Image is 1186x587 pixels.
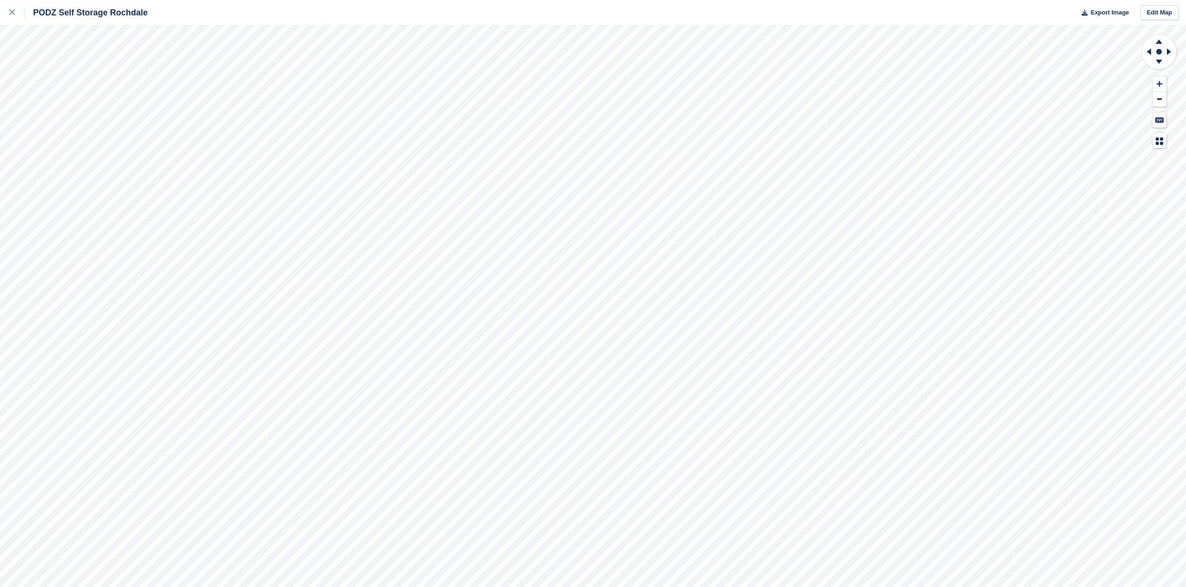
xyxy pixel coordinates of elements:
[1152,133,1166,149] button: Map Legend
[1076,5,1129,20] button: Export Image
[25,7,148,18] div: PODZ Self Storage Rochdale
[1152,76,1166,92] button: Zoom In
[1152,92,1166,107] button: Zoom Out
[1152,112,1166,128] button: Keyboard Shortcuts
[1090,8,1129,17] span: Export Image
[1140,5,1179,20] a: Edit Map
